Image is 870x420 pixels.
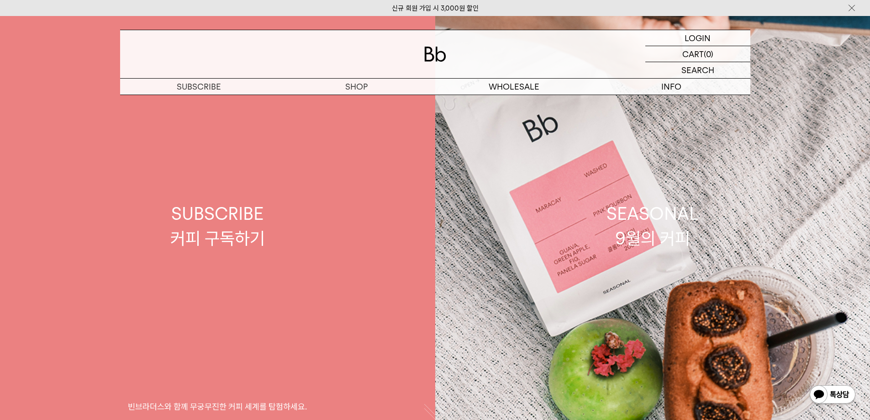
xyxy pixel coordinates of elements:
[704,46,713,62] p: (0)
[682,46,704,62] p: CART
[435,79,593,95] p: WHOLESALE
[681,62,714,78] p: SEARCH
[424,47,446,62] img: 로고
[278,79,435,95] a: SHOP
[593,79,750,95] p: INFO
[120,79,278,95] a: SUBSCRIBE
[685,30,711,46] p: LOGIN
[392,4,479,12] a: 신규 회원 가입 시 3,000원 할인
[809,384,856,406] img: 카카오톡 채널 1:1 채팅 버튼
[645,46,750,62] a: CART (0)
[606,202,699,250] div: SEASONAL 9월의 커피
[645,30,750,46] a: LOGIN
[170,202,265,250] div: SUBSCRIBE 커피 구독하기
